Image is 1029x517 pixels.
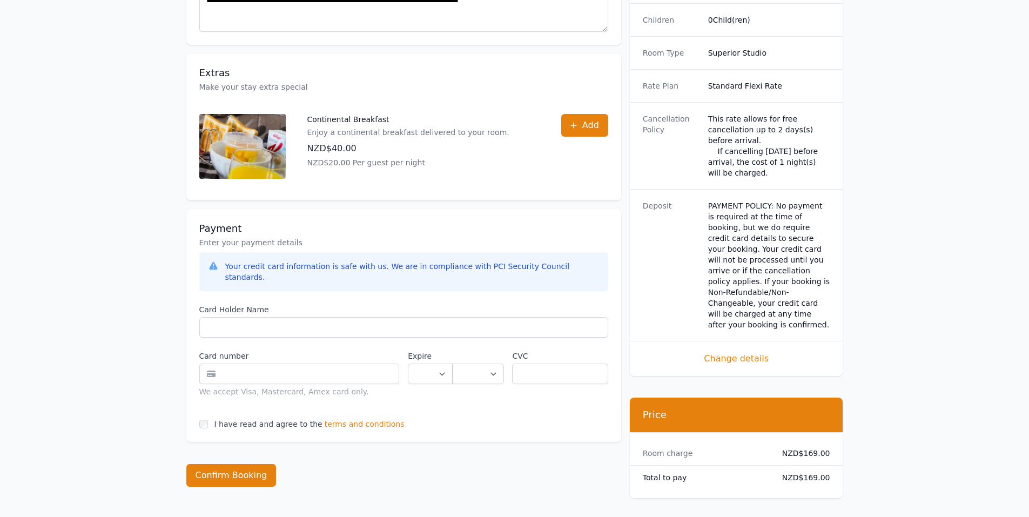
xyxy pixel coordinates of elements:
p: Enjoy a continental breakfast delivered to your room. [307,127,509,138]
p: Enter your payment details [199,237,608,248]
label: Card Holder Name [199,304,608,315]
dt: Total to pay [643,472,765,483]
p: NZD$40.00 [307,142,509,155]
label: . [453,351,503,361]
span: Change details [643,352,830,365]
dd: 0 Child(ren) [708,15,830,25]
dd: NZD$169.00 [774,472,830,483]
div: We accept Visa, Mastercard, Amex card only. [199,386,400,397]
label: Card number [199,351,400,361]
h3: Payment [199,222,608,235]
span: Add [582,119,599,132]
button: Add [561,114,608,137]
span: terms and conditions [325,419,405,429]
h3: Extras [199,66,608,79]
label: CVC [512,351,608,361]
dt: Rate Plan [643,80,700,91]
label: Expire [408,351,453,361]
h3: Price [643,408,830,421]
dt: Room charge [643,448,765,459]
p: Make your stay extra special [199,82,608,92]
img: Continental Breakfast [199,114,286,179]
dd: Standard Flexi Rate [708,80,830,91]
div: This rate allows for free cancellation up to 2 days(s) before arrival. If cancelling [DATE] befor... [708,113,830,178]
dd: PAYMENT POLICY: No payment is required at the time of booking, but we do require credit card deta... [708,200,830,330]
div: Your credit card information is safe with us. We are in compliance with PCI Security Council stan... [225,261,600,283]
button: Confirm Booking [186,464,277,487]
p: Continental Breakfast [307,114,509,125]
dd: Superior Studio [708,48,830,58]
label: I have read and agree to the [214,420,322,428]
dd: NZD$169.00 [774,448,830,459]
dt: Deposit [643,200,700,330]
dt: Cancellation Policy [643,113,700,178]
dt: Children [643,15,700,25]
p: NZD$20.00 Per guest per night [307,157,509,168]
dt: Room Type [643,48,700,58]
